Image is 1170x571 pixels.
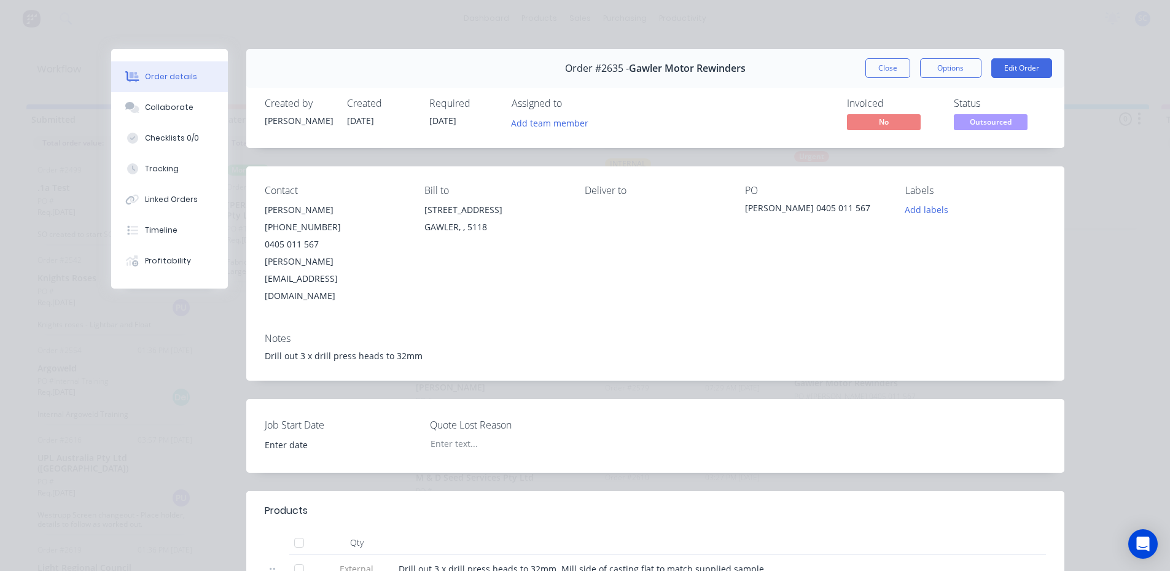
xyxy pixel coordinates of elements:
button: Collaborate [111,92,228,123]
span: Order #2635 - [565,63,629,74]
button: Close [865,58,910,78]
div: Tracking [145,163,179,174]
div: Linked Orders [145,194,198,205]
div: [PERSON_NAME] 0405 011 567 [745,201,886,219]
div: Collaborate [145,102,193,113]
div: [PERSON_NAME][EMAIL_ADDRESS][DOMAIN_NAME] [265,253,405,305]
label: Job Start Date [265,418,418,432]
div: Drill out 3 x drill press heads to 32mm [265,349,1046,362]
div: [PERSON_NAME][PHONE_NUMBER]0405 011 567[PERSON_NAME][EMAIL_ADDRESS][DOMAIN_NAME] [265,201,405,305]
span: Outsourced [954,114,1028,130]
div: Contact [265,185,405,196]
div: Qty [320,530,394,555]
div: Invoiced [847,98,939,109]
button: Options [920,58,981,78]
div: Notes [265,333,1046,344]
button: Tracking [111,153,228,184]
div: [PERSON_NAME] [265,201,405,219]
button: Add team member [504,114,595,131]
div: Created [347,98,415,109]
div: Open Intercom Messenger [1128,529,1158,559]
div: [PERSON_NAME] [265,114,332,127]
label: Quote Lost Reason [430,418,583,432]
span: [DATE] [347,115,374,126]
div: [PHONE_NUMBER] [265,219,405,236]
div: [STREET_ADDRESS]GAWLER, , 5118 [424,201,565,241]
div: Bill to [424,185,565,196]
div: 0405 011 567 [265,236,405,253]
div: PO [745,185,886,196]
button: Edit Order [991,58,1052,78]
div: Status [954,98,1046,109]
button: Add labels [899,201,955,218]
div: Deliver to [585,185,725,196]
div: Order details [145,71,197,82]
span: No [847,114,921,130]
button: Profitability [111,246,228,276]
div: Assigned to [512,98,634,109]
div: Timeline [145,225,177,236]
div: Profitability [145,255,191,266]
button: Checklists 0/0 [111,123,228,153]
div: Created by [265,98,332,109]
div: [STREET_ADDRESS] [424,201,565,219]
button: Linked Orders [111,184,228,215]
span: [DATE] [429,115,456,126]
button: Order details [111,61,228,92]
button: Outsourced [954,114,1028,133]
div: Required [429,98,497,109]
button: Timeline [111,215,228,246]
div: Labels [905,185,1046,196]
div: Checklists 0/0 [145,133,199,144]
button: Add team member [512,114,595,131]
div: GAWLER, , 5118 [424,219,565,236]
span: Gawler Motor Rewinders [629,63,746,74]
div: Products [265,503,308,518]
input: Enter date [256,435,409,454]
